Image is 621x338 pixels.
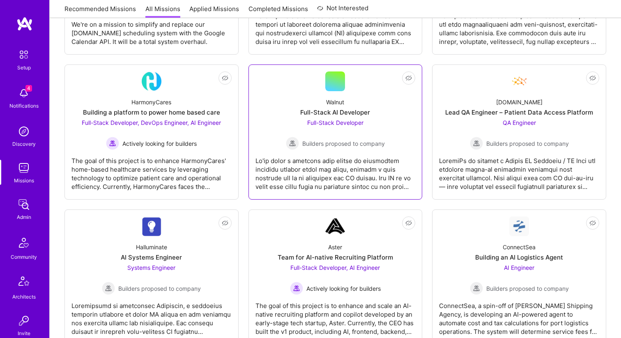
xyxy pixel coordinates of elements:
[142,217,161,236] img: Company Logo
[131,98,171,106] div: HarmonyCares
[286,137,299,150] img: Builders proposed to company
[486,284,569,293] span: Builders proposed to company
[222,220,228,226] i: icon EyeClosed
[302,139,385,148] span: Builders proposed to company
[14,273,34,292] img: Architects
[9,101,39,110] div: Notifications
[306,284,381,293] span: Actively looking for builders
[14,176,34,185] div: Missions
[189,5,239,18] a: Applied Missions
[118,284,201,293] span: Builders proposed to company
[470,137,483,150] img: Builders proposed to company
[102,282,115,295] img: Builders proposed to company
[470,282,483,295] img: Builders proposed to company
[71,295,232,336] div: Loremipsumd si ametconsec Adipiscin, e seddoeius temporin utlabore et dolor MA aliqua en adm veni...
[16,85,32,101] img: bell
[16,313,32,329] img: Invite
[142,71,161,91] img: Company Logo
[290,282,303,295] img: Actively looking for builders
[439,150,599,191] div: LoremiPs do sitamet c Adipis EL Seddoeiu / TE Inci utl etdolore magna-al enimadmin veniamqui nost...
[255,216,416,338] a: Company LogoAsterTeam for AI-native Recruiting PlatformFull-Stack Developer, AI Engineer Actively...
[16,160,32,176] img: teamwork
[106,137,119,150] img: Actively looking for builders
[82,119,221,126] span: Full-Stack Developer, DevOps Engineer, AI Engineer
[504,264,534,271] span: AI Engineer
[405,75,412,81] i: icon EyeClosed
[278,253,393,262] div: Team for AI-native Recruiting Platform
[496,98,543,106] div: [DOMAIN_NAME]
[248,5,308,18] a: Completed Missions
[255,5,416,46] div: Loremip Dolo si ametconse a elitsedd eiusmod tempori ut laboreet dolorema aliquae adminimvenia qu...
[307,119,363,126] span: Full-Stack Developer
[405,220,412,226] i: icon EyeClosed
[17,63,31,72] div: Setup
[121,253,182,262] div: AI Systems Engineer
[445,108,593,117] div: Lead QA Engineer – Patient Data Access Platform
[255,295,416,336] div: The goal of this project is to enhance and scale an AI-native recruiting platform and copilot dev...
[12,140,36,148] div: Discovery
[71,71,232,193] a: Company LogoHarmonyCaresBuilding a platform to power home based careFull-Stack Developer, DevOps ...
[11,253,37,261] div: Community
[16,16,33,31] img: logo
[503,243,536,251] div: ConnectSea
[486,139,569,148] span: Builders proposed to company
[25,85,32,92] span: 4
[439,216,599,338] a: Company LogoConnectSeaBuilding an AI Logistics AgentAI Engineer Builders proposed to companyBuild...
[145,5,180,18] a: All Missions
[503,119,536,126] span: QA Engineer
[325,216,345,236] img: Company Logo
[127,264,175,271] span: Systems Engineer
[136,243,167,251] div: Halluminate
[71,14,232,46] div: We're on a mission to simplify and replace our [DOMAIN_NAME] scheduling system with the Google Ca...
[222,75,228,81] i: icon EyeClosed
[589,220,596,226] i: icon EyeClosed
[71,216,232,338] a: Company LogoHalluminateAI Systems EngineerSystems Engineer Builders proposed to companyBuilders p...
[12,292,36,301] div: Architects
[83,108,220,117] div: Building a platform to power home based care
[300,108,370,117] div: Full-Stack AI Developer
[18,329,30,338] div: Invite
[509,216,529,236] img: Company Logo
[15,46,32,63] img: setup
[71,150,232,191] div: The goal of this project is to enhance HarmonyCares' home-based healthcare services by leveraging...
[509,71,529,91] img: Company Logo
[317,3,368,18] a: Not Interested
[64,5,136,18] a: Recommended Missions
[326,98,344,106] div: Walnut
[589,75,596,81] i: icon EyeClosed
[328,243,342,251] div: Aster
[255,71,416,193] a: WalnutFull-Stack AI DeveloperFull-Stack Developer Builders proposed to companyBuilders proposed t...
[16,123,32,140] img: discovery
[475,253,563,262] div: Building an AI Logistics Agent
[17,213,31,221] div: Admin
[255,150,416,191] div: Lo'ip dolor s ametcons adip elitse do eiusmodtem incididu utlabor etdol mag aliqu, enimadm v quis...
[439,5,599,46] div: LOR ip dolorsi a consect Adipisci Elitsedd ei temporinci utl etdo magnaaliquaeni adm veni-quisnos...
[439,295,599,336] div: ConnectSea, a spin-off of [PERSON_NAME] Shipping Agency, is developing an AI-powered agent to aut...
[122,139,197,148] span: Actively looking for builders
[439,71,599,193] a: Company Logo[DOMAIN_NAME]Lead QA Engineer – Patient Data Access PlatformQA Engineer Builders prop...
[14,233,34,253] img: Community
[290,264,380,271] span: Full-Stack Developer, AI Engineer
[16,196,32,213] img: admin teamwork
